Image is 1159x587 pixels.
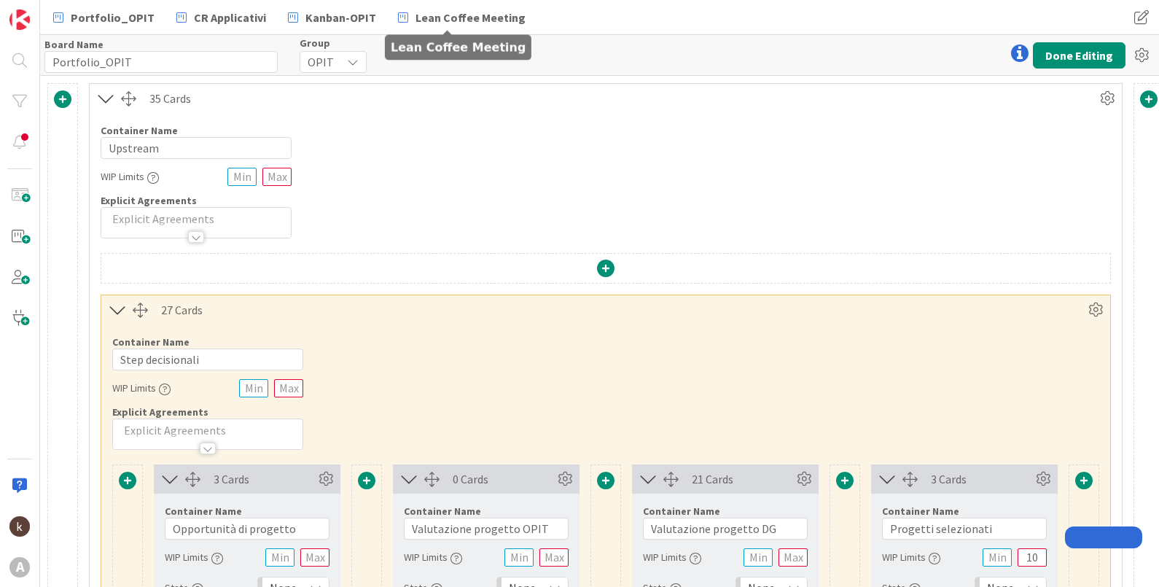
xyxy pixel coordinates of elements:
[305,9,376,26] span: Kanban-OPIT
[112,405,208,419] span: Explicit Agreements
[1033,42,1125,69] button: Done Editing
[9,9,30,30] img: Visit kanbanzone.com
[165,544,223,570] div: WIP Limits
[539,548,569,567] input: Max
[71,9,155,26] span: Portfolio_OPIT
[227,168,257,186] input: Min
[9,516,30,537] img: kh
[161,301,1085,319] div: 27 Cards
[389,4,534,31] a: Lean Coffee Meeting
[983,548,1012,567] input: Min
[214,470,315,488] div: 3 Cards
[44,38,104,51] label: Board Name
[101,194,197,207] span: Explicit Agreements
[778,548,808,567] input: Max
[165,505,242,518] label: Container Name
[101,124,178,137] label: Container Name
[453,470,554,488] div: 0 Cards
[300,548,329,567] input: Max
[274,379,303,397] input: Max
[44,4,163,31] a: Portfolio_OPIT
[101,137,292,159] input: Add container name...
[882,544,940,570] div: WIP Limits
[165,518,329,540] input: Add container name...
[391,41,526,55] h5: Lean Coffee Meeting
[404,544,462,570] div: WIP Limits
[239,379,268,397] input: Min
[692,470,793,488] div: 21 Cards
[1018,548,1047,567] input: Max
[9,557,30,578] div: A
[194,9,266,26] span: CR Applicativi
[504,548,534,567] input: Min
[168,4,275,31] a: CR Applicativi
[931,470,1032,488] div: 3 Cards
[882,505,959,518] label: Container Name
[643,544,701,570] div: WIP Limits
[308,52,334,72] span: OPIT
[300,38,330,48] span: Group
[101,163,159,190] div: WIP Limits
[112,335,190,349] label: Container Name
[404,505,481,518] label: Container Name
[415,9,526,26] span: Lean Coffee Meeting
[112,349,303,370] input: Add container name...
[744,548,773,567] input: Min
[643,518,808,540] input: Add container name...
[262,168,292,186] input: Max
[265,548,294,567] input: Min
[404,518,569,540] input: Add container name...
[112,375,171,401] div: WIP Limits
[149,90,1096,107] div: 35 Cards
[643,505,720,518] label: Container Name
[882,518,1047,540] input: Add container name...
[279,4,385,31] a: Kanban-OPIT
